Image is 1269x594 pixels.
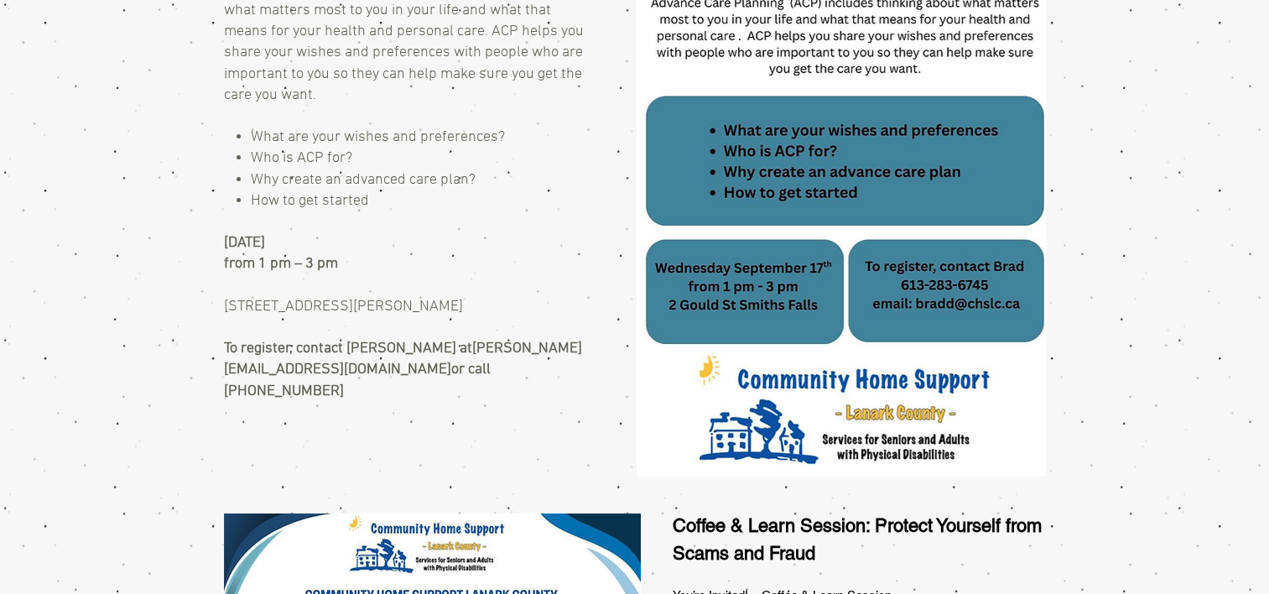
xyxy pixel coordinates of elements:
span: [DATE] from 1 pm – 3 pm [224,234,338,273]
span: What are your wishes and preferences? [251,128,505,146]
span: Who is ACP for? [251,149,352,167]
span: How to get started ​ [251,192,369,210]
span: Coffee & Learn Session: Protect Yourself from Scams and Fraud [673,515,1042,564]
span: To register, contact [PERSON_NAME] at or call [PHONE_NUMBER] [224,340,582,399]
span: [STREET_ADDRESS][PERSON_NAME] [224,298,463,315]
span: Why create an advanced care plan? [251,171,476,189]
